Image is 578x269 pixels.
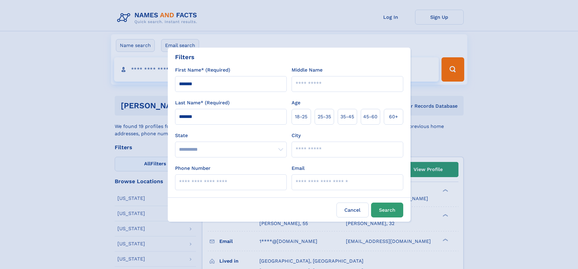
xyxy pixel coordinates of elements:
[175,66,230,74] label: First Name* (Required)
[292,99,300,106] label: Age
[175,52,194,62] div: Filters
[175,132,287,139] label: State
[175,165,211,172] label: Phone Number
[292,165,305,172] label: Email
[336,203,369,217] label: Cancel
[371,203,403,217] button: Search
[292,132,301,139] label: City
[292,66,323,74] label: Middle Name
[318,113,331,120] span: 25‑35
[389,113,398,120] span: 60+
[175,99,230,106] label: Last Name* (Required)
[363,113,377,120] span: 45‑60
[340,113,354,120] span: 35‑45
[295,113,307,120] span: 18‑25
